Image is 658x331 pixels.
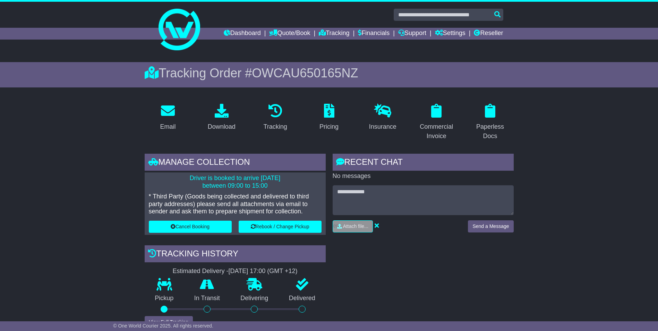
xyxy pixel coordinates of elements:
button: View Full Tracking [145,316,193,328]
div: Manage collection [145,154,326,172]
a: Support [398,28,426,40]
p: Delivered [279,295,326,302]
p: Pickup [145,295,184,302]
div: Insurance [369,122,396,131]
a: Dashboard [224,28,261,40]
div: Tracking history [145,245,326,264]
div: Paperless Docs [471,122,509,141]
div: Pricing [319,122,339,131]
div: [DATE] 17:00 (GMT +12) [229,268,298,275]
a: Paperless Docs [467,101,514,143]
span: OWCAU650165NZ [252,66,358,80]
div: Estimated Delivery - [145,268,326,275]
button: Rebook / Change Pickup [239,221,322,233]
a: Insurance [365,101,401,134]
div: Email [160,122,176,131]
div: Tracking [263,122,287,131]
p: * Third Party (Goods being collected and delivered to third party addresses) please send all atta... [149,193,322,215]
a: Download [203,101,240,134]
p: Delivering [230,295,279,302]
div: Download [208,122,236,131]
a: Commercial Invoice [413,101,460,143]
a: Tracking [259,101,291,134]
a: Settings [435,28,465,40]
a: Tracking [319,28,349,40]
a: Quote/Book [269,28,310,40]
p: Driver is booked to arrive [DATE] between 09:00 to 15:00 [149,175,322,189]
div: Commercial Invoice [418,122,455,141]
a: Financials [358,28,390,40]
div: RECENT CHAT [333,154,514,172]
a: Reseller [474,28,503,40]
p: No messages [333,172,514,180]
div: Tracking Order # [145,66,514,80]
a: Email [155,101,180,134]
p: In Transit [184,295,230,302]
span: © One World Courier 2025. All rights reserved. [113,323,213,329]
button: Send a Message [468,220,513,232]
button: Cancel Booking [149,221,232,233]
a: Pricing [315,101,343,134]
